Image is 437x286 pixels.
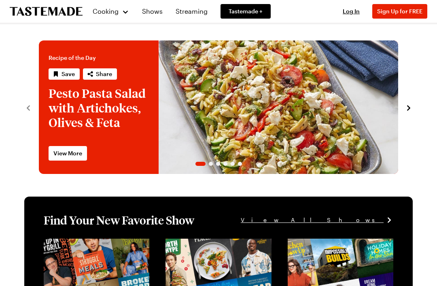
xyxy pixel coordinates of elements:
a: View full content for [object Object] [165,239,251,257]
h1: Find Your New Favorite Show [44,213,194,227]
span: Go to slide 6 [238,162,242,166]
span: Tastemade + [229,7,263,15]
span: Go to slide 4 [223,162,227,166]
a: View full content for [object Object] [44,239,129,257]
span: Log In [343,8,360,15]
span: Go to slide 1 [195,162,206,166]
button: Share [83,68,117,80]
button: Cooking [92,2,129,21]
button: Log In [335,7,367,15]
span: Go to slide 2 [209,162,213,166]
a: Tastemade + [221,4,271,19]
button: navigate to previous item [24,102,32,112]
span: View All Shows [241,216,384,225]
button: Sign Up for FREE [372,4,427,19]
div: 1 / 6 [39,40,398,174]
button: Save recipe [49,68,80,80]
span: Go to slide 3 [216,162,220,166]
a: To Tastemade Home Page [10,7,83,16]
span: Save [62,70,75,78]
span: View More [53,149,82,157]
a: View full content for [object Object] [288,239,373,257]
a: View More [49,146,87,161]
a: View All Shows [241,216,393,225]
button: navigate to next item [405,102,413,112]
span: Sign Up for FREE [377,8,422,15]
span: Go to slide 5 [231,162,235,166]
span: Share [96,70,112,78]
span: Cooking [93,7,119,15]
